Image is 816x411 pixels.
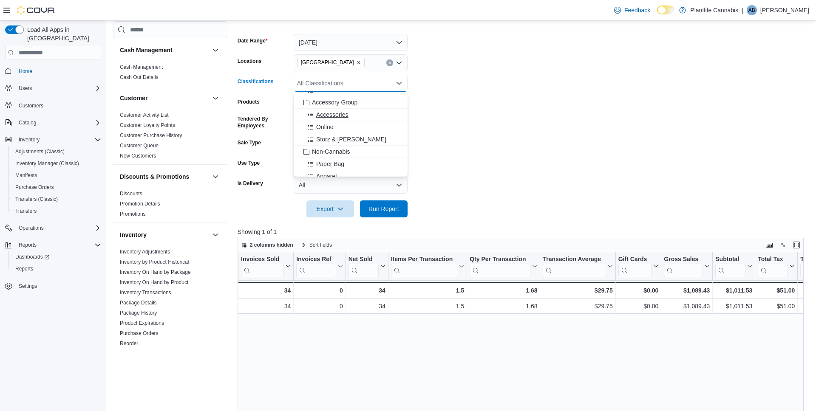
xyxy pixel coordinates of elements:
div: $29.75 [543,285,612,296]
h3: Cash Management [120,46,173,54]
div: $0.00 [618,285,658,296]
button: Clear input [386,59,393,66]
label: Tendered By Employees [238,115,290,129]
button: Adjustments (Classic) [8,146,105,158]
div: Qty Per Transaction [470,256,530,264]
label: Classifications [238,78,274,85]
button: Inventory [2,134,105,146]
label: Use Type [238,160,260,166]
input: Dark Mode [657,6,675,14]
span: Package History [120,310,157,316]
label: Products [238,99,260,105]
span: Reorder [120,340,138,347]
button: Catalog [2,117,105,129]
span: Inventory Transactions [120,289,171,296]
span: Manifests [12,170,101,180]
a: Transfers (Classic) [12,194,61,204]
span: Manifests [15,172,37,179]
div: Inventory [113,247,227,362]
div: Gross Sales [664,256,703,277]
a: New Customers [120,153,156,159]
span: Inventory On Hand by Package [120,269,191,276]
button: Inventory [120,231,209,239]
button: All [294,177,408,194]
h3: Customer [120,94,147,102]
div: $0.00 [618,301,658,312]
div: Items Per Transaction [391,256,457,277]
p: | [742,5,743,15]
span: Inventory On Hand by Product [120,279,188,286]
div: 34 [241,301,291,312]
button: Inventory [210,230,221,240]
span: Discounts [120,190,142,197]
a: Inventory by Product Historical [120,259,189,265]
div: Transaction Average [543,256,606,264]
p: Showing 1 of 1 [238,228,809,236]
div: $29.75 [543,301,612,312]
span: Reports [15,265,33,272]
button: Catalog [15,118,40,128]
span: Run Report [368,205,399,213]
button: Customers [2,99,105,112]
button: Qty Per Transaction [470,256,537,277]
div: Items Per Transaction [391,256,457,264]
div: Invoices Sold [241,256,284,264]
button: Storz & [PERSON_NAME] [294,133,408,146]
div: Net Sold [348,256,378,264]
button: Settings [2,280,105,292]
span: Online [316,123,333,131]
span: Customer Queue [120,142,159,149]
span: Users [19,85,32,92]
button: Display options [778,240,788,250]
a: Inventory Manager (Classic) [12,158,82,169]
a: Product Expirations [120,320,164,326]
span: Adjustments (Classic) [12,146,101,157]
a: Inventory On Hand by Package [120,269,191,275]
a: Purchase Orders [12,182,57,192]
span: Customers [15,100,101,111]
div: Net Sold [348,256,378,277]
button: Operations [2,222,105,234]
div: $1,011.53 [715,301,752,312]
div: 34 [348,285,385,296]
span: Purchase Orders [15,184,54,191]
span: Dashboards [12,252,101,262]
button: Items Per Transaction [391,256,464,277]
a: Customer Loyalty Points [120,122,175,128]
span: Inventory Manager (Classic) [12,158,101,169]
a: Promotions [120,211,146,217]
button: Inventory Manager (Classic) [8,158,105,169]
button: Run Report [360,200,408,217]
button: Cash Management [120,46,209,54]
span: Reports [15,240,101,250]
button: Remove Calgary - University District from selection in this group [356,60,361,65]
span: Reports [19,242,37,248]
button: Operations [15,223,47,233]
a: Reorder [120,341,138,346]
span: Inventory Manager (Classic) [15,160,79,167]
button: Accessories [294,109,408,121]
a: Discounts [120,191,142,197]
a: Dashboards [8,251,105,263]
a: Home [15,66,36,76]
div: 1.5 [391,285,464,296]
button: Apparel [294,170,408,183]
span: Users [15,83,101,93]
div: 1.68 [470,301,537,312]
label: Sale Type [238,139,261,146]
button: 2 columns hidden [238,240,297,250]
p: [PERSON_NAME] [760,5,809,15]
span: Cash Out Details [120,74,159,81]
button: Enter fullscreen [791,240,802,250]
div: 34 [241,285,291,296]
nav: Complex example [5,61,101,314]
span: Settings [15,281,101,291]
button: Keyboard shortcuts [764,240,774,250]
label: Date Range [238,37,268,44]
a: Reports [12,264,37,274]
a: Inventory Adjustments [120,249,170,255]
button: Transfers (Classic) [8,193,105,205]
a: Settings [15,281,40,291]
